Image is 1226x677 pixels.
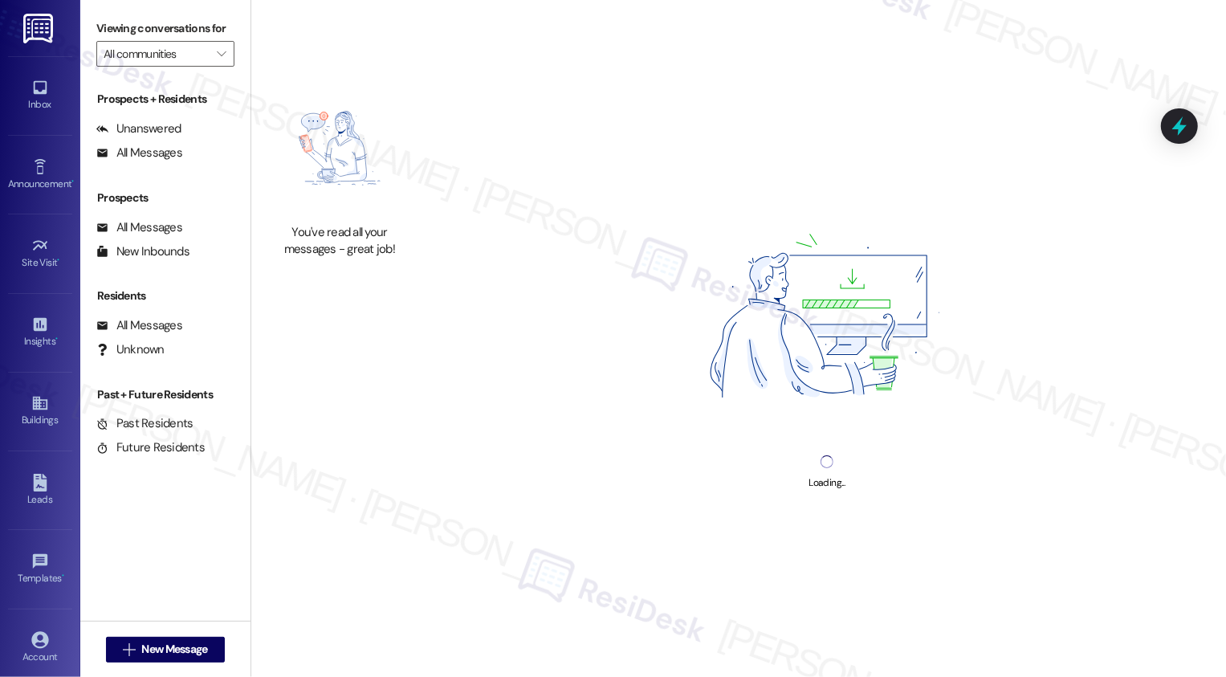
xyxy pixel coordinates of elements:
a: Inbox [8,74,72,117]
a: Account [8,626,72,670]
div: All Messages [96,219,182,236]
label: Viewing conversations for [96,16,234,41]
button: New Message [106,637,225,663]
img: empty-state [269,80,410,216]
div: Prospects [80,190,250,206]
a: Insights • [8,311,72,354]
span: New Message [141,641,207,658]
i:  [123,643,135,656]
div: Unanswered [96,120,181,137]
div: Unknown [96,341,165,358]
div: Past Residents [96,415,193,432]
span: • [55,333,58,345]
a: Site Visit • [8,232,72,275]
div: All Messages [96,145,182,161]
div: Prospects + Residents [80,91,250,108]
span: • [58,255,60,266]
a: Templates • [8,548,72,591]
i:  [217,47,226,60]
div: Past + Future Residents [80,386,250,403]
img: ResiDesk Logo [23,14,56,43]
div: You've read all your messages - great job! [269,224,410,259]
a: Leads [8,469,72,512]
div: New Inbounds [96,243,189,260]
div: All Messages [96,317,182,334]
div: Residents [80,288,250,304]
span: • [62,570,64,581]
span: • [71,176,74,187]
input: All communities [104,41,209,67]
div: Loading... [809,475,845,491]
a: Buildings [8,389,72,433]
div: Future Residents [96,439,205,456]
